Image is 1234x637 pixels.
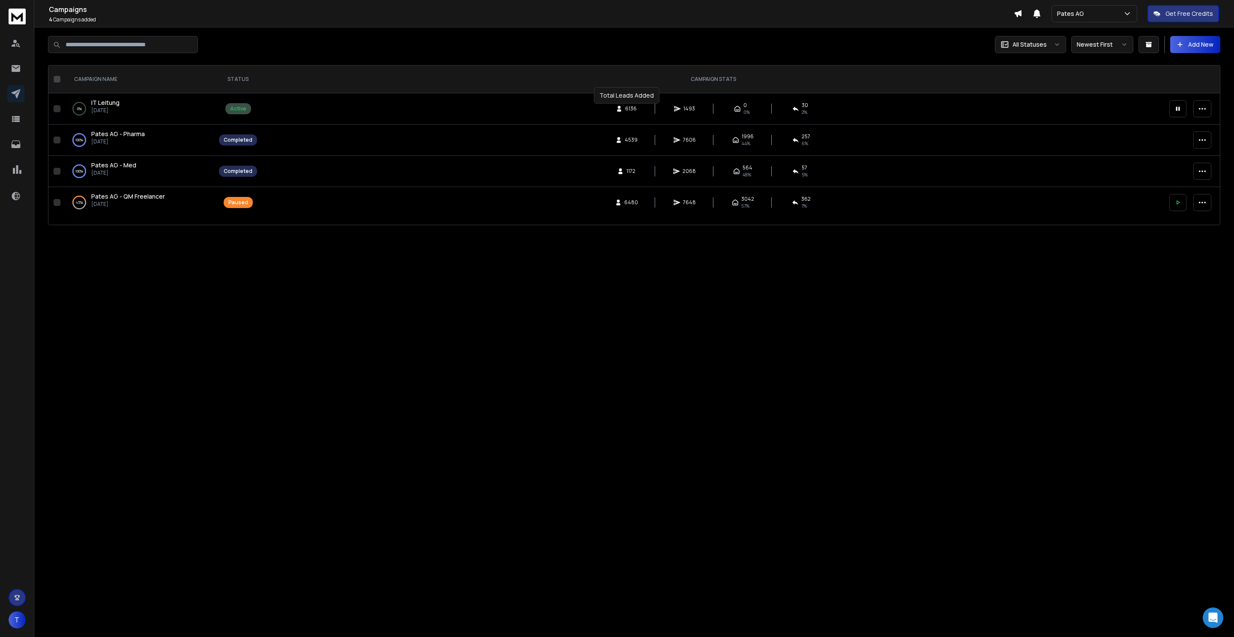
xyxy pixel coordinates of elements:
td: 0%IT Leitung[DATE] [64,93,214,125]
span: 362 [801,196,811,202]
button: T [9,611,26,628]
span: 4539 [625,137,638,143]
span: 57 % [741,202,749,209]
span: 4 [49,16,52,23]
a: Pates AG - Med [91,161,136,170]
th: STATUS [214,65,262,93]
span: 7 % [801,202,807,209]
th: CAMPAIGN NAME [64,65,214,93]
span: 257 [802,133,810,140]
p: [DATE] [91,138,145,145]
span: 30 [802,102,808,109]
span: 7648 [683,199,696,206]
span: 564 [743,164,752,171]
span: 6480 [624,199,638,206]
span: 48 % [743,171,751,178]
span: 1172 [626,168,635,175]
p: [DATE] [91,201,165,208]
div: Open Intercom Messenger [1203,607,1223,628]
span: 6 % [802,140,808,147]
a: IT Leitung [91,98,120,107]
span: 1493 [683,105,695,112]
button: Get Free Credits [1147,5,1219,22]
button: Newest First [1071,36,1133,53]
p: 100 % [75,136,83,144]
span: 5 % [802,171,808,178]
p: [DATE] [91,107,120,114]
div: Completed [224,137,252,143]
p: [DATE] [91,170,136,176]
span: 0 % [743,109,750,116]
span: 0 [743,102,747,109]
span: 1996 [742,133,754,140]
th: CAMPAIGN STATS [262,65,1164,93]
h1: Campaigns [49,4,1014,15]
span: Pates AG - Med [91,161,136,169]
span: 7606 [683,137,696,143]
div: Completed [224,168,252,175]
td: 100%Pates AG - Med[DATE] [64,156,214,187]
p: 45 % [76,198,83,207]
p: Get Free Credits [1165,9,1213,18]
a: Pates AG - QM Freelancer [91,192,165,201]
span: 2 % [802,109,807,116]
p: 0 % [77,104,82,113]
span: 57 [802,164,807,171]
div: Total Leads Added [594,87,659,104]
td: 45%Pates AG - QM Freelancer[DATE] [64,187,214,218]
p: 100 % [75,167,83,176]
a: Pates AG - Pharma [91,130,145,138]
span: 44 % [742,140,750,147]
span: 6136 [625,105,637,112]
div: Paused [228,199,248,206]
img: logo [9,9,26,24]
td: 100%Pates AG - Pharma[DATE] [64,125,214,156]
button: Add New [1170,36,1220,53]
span: Pates AG - QM Freelancer [91,192,165,200]
div: Active [230,105,246,112]
p: All Statuses [1012,40,1047,49]
span: 2068 [683,168,696,175]
p: Pates AG [1057,9,1087,18]
span: 3042 [741,196,754,202]
p: Campaigns added [49,16,1014,23]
